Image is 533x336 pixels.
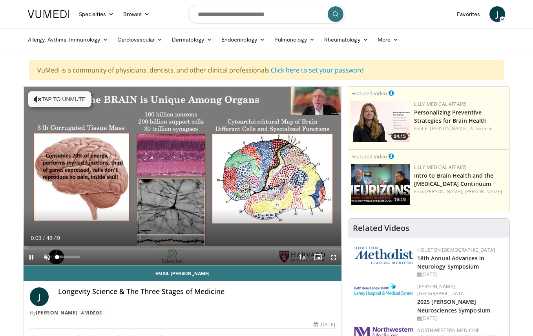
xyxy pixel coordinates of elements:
[417,254,484,270] a: 18th Annual Advances in Neurology Symposium
[351,164,410,205] a: 19:19
[119,6,155,22] a: Browse
[351,101,410,142] a: 04:15
[28,91,91,107] button: Tap to unmute
[28,10,69,18] img: VuMedi Logo
[29,60,504,80] div: VuMedi is a community of physicians, dentists, and other clinical professionals.
[417,247,495,253] a: Houston [DEMOGRAPHIC_DATA]
[425,125,469,132] a: P. [PERSON_NAME],
[470,125,493,132] a: A. Gabelle
[351,164,410,205] img: a80fd508-2012-49d4-b73e-1d4e93549e78.png.150x105_q85_crop-smart_upscale.jpg
[351,101,410,142] img: c3be7821-a0a3-4187-927a-3bb177bd76b4.png.150x105_q85_crop-smart_upscale.jpg
[414,164,467,171] a: Lilly Medical Affairs
[167,32,217,47] a: Dermatology
[271,66,364,74] a: Click here to set your password
[373,32,403,47] a: More
[58,287,335,296] h4: Longevity Science & The Three Stages of Medicine
[417,315,503,322] div: [DATE]
[78,309,104,316] a: 4 Videos
[326,249,341,265] button: Fullscreen
[30,309,335,316] div: By
[417,283,466,297] a: [PERSON_NAME][GEOGRAPHIC_DATA]
[24,265,341,281] a: Email [PERSON_NAME]
[391,133,408,140] span: 04:15
[57,256,79,258] div: Volume Level
[425,188,463,195] a: [PERSON_NAME],
[465,188,502,195] a: [PERSON_NAME]
[36,309,77,316] a: [PERSON_NAME]
[188,5,345,24] input: Search topics, interventions
[74,6,119,22] a: Specialties
[270,32,319,47] a: Pulmonology
[417,271,503,278] div: [DATE]
[414,109,487,124] a: Personalizing Preventive Strategies for Brain Health
[24,246,341,249] div: Progress Bar
[351,153,387,160] small: Featured Video
[414,188,506,195] div: Feat.
[354,283,413,296] img: e7977282-282c-4444-820d-7cc2733560fd.jpg.150x105_q85_autocrop_double_scale_upscale_version-0.2.jpg
[31,235,41,241] span: 0:03
[217,32,270,47] a: Endocrinology
[319,32,373,47] a: Rheumatology
[310,249,326,265] button: Enable picture-in-picture mode
[24,249,39,265] button: Pause
[489,6,505,22] a: J
[391,196,408,203] span: 19:19
[417,298,490,314] a: 2025 [PERSON_NAME] Neurosciences Symposium
[353,223,409,233] h4: Related Videos
[30,287,49,306] a: J
[414,101,467,107] a: Lilly Medical Affairs
[113,32,167,47] a: Cardiovascular
[43,235,45,241] span: /
[39,249,55,265] button: Unmute
[354,247,413,264] img: 5e4488cc-e109-4a4e-9fd9-73bb9237ee91.png.150x105_q85_autocrop_double_scale_upscale_version-0.2.png
[351,90,387,97] small: Featured Video
[452,6,485,22] a: Favorites
[294,249,310,265] button: Playback Rate
[314,321,335,328] div: [DATE]
[414,125,506,132] div: Feat.
[23,32,113,47] a: Allergy, Asthma, Immunology
[24,87,341,265] video-js: Video Player
[414,172,494,187] a: Intro to Brain Health and the [MEDICAL_DATA] Continuum
[46,235,60,241] span: 48:49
